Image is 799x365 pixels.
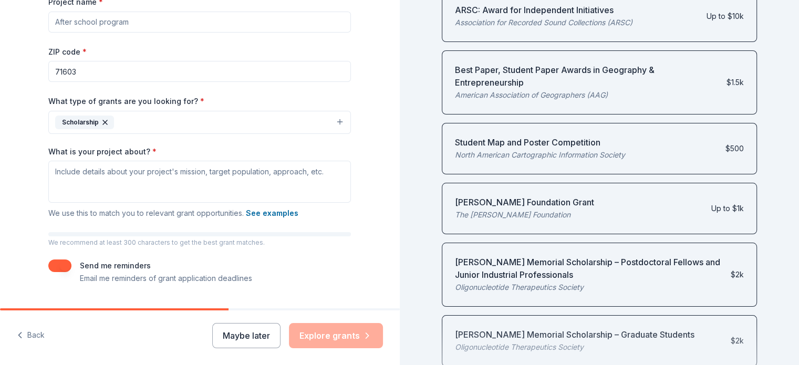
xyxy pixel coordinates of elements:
[246,207,298,220] button: See examples
[455,136,625,149] div: Student Map and Poster Competition
[455,256,723,281] div: [PERSON_NAME] Memorial Scholarship – Postdoctoral Fellows and Junior Industrial Professionals
[727,76,744,89] div: $1.5k
[731,268,744,281] div: $2k
[711,202,744,215] div: Up to $1k
[80,272,252,285] p: Email me reminders of grant application deadlines
[48,12,351,33] input: After school program
[212,323,281,348] button: Maybe later
[455,208,594,221] div: The [PERSON_NAME] Foundation
[48,111,351,134] button: Scholarship
[455,64,719,89] div: Best Paper, Student Paper Awards in Geography & Entrepreneurship
[455,4,632,16] div: ARSC: Award for Independent Initiatives
[17,325,45,347] button: Back
[707,10,744,23] div: Up to $10k
[455,149,625,161] div: North American Cartographic Information Society
[455,281,723,294] div: Oligonucleotide Therapeutics Society
[48,238,351,247] p: We recommend at least 300 characters to get the best grant matches.
[48,147,157,157] label: What is your project about?
[725,142,744,155] div: $500
[48,96,204,107] label: What type of grants are you looking for?
[455,89,719,101] div: American Association of Geographers (AAG)
[55,116,114,129] div: Scholarship
[455,16,632,29] div: Association for Recorded Sound Collections (ARSC)
[48,47,87,57] label: ZIP code
[80,261,151,270] label: Send me reminders
[48,61,351,82] input: 12345 (U.S. only)
[48,208,298,217] span: We use this to match you to relevant grant opportunities.
[455,196,594,208] div: [PERSON_NAME] Foundation Grant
